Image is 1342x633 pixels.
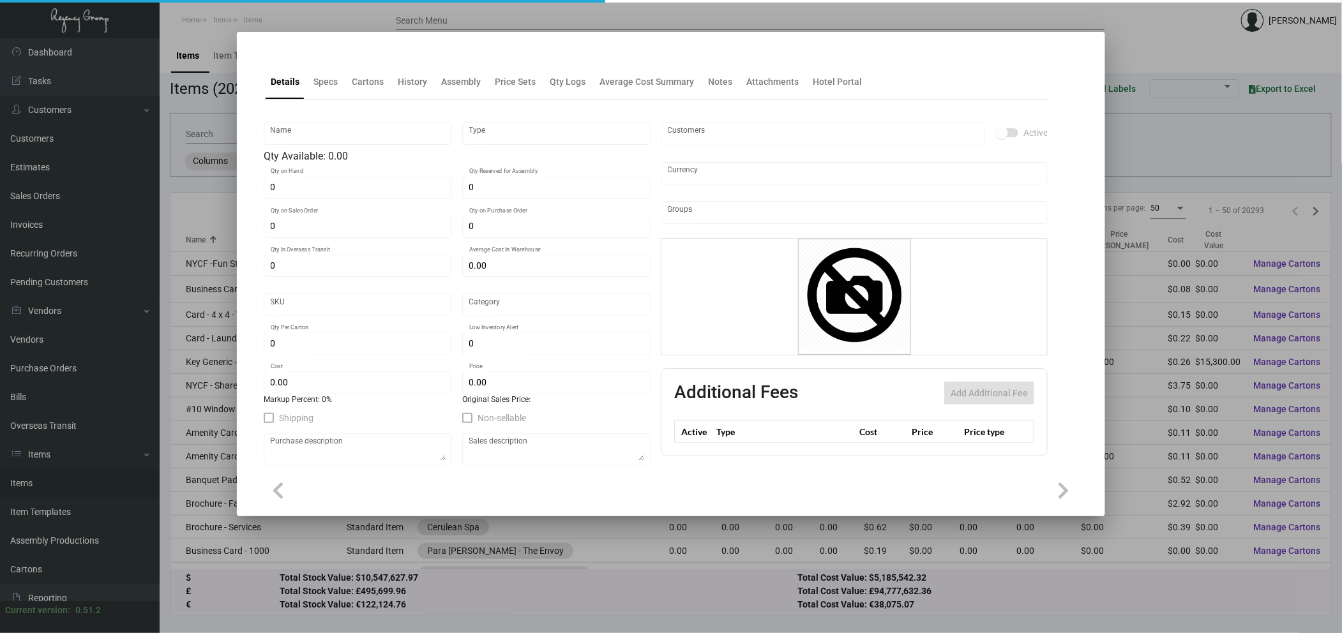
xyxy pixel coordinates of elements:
th: Type [713,421,856,443]
span: Active [1023,125,1048,140]
div: 0.51.2 [75,604,101,617]
span: Add Additional Fee [951,388,1028,398]
div: Attachments [746,75,799,89]
button: Add Additional Fee [944,382,1034,405]
div: Specs [313,75,338,89]
div: Assembly [441,75,481,89]
div: Notes [708,75,732,89]
input: Add new.. [668,207,1041,218]
div: Details [271,75,299,89]
th: Price [909,421,961,443]
span: Non-sellable [478,410,526,426]
input: Add new.. [668,129,979,139]
th: Price type [961,421,1019,443]
th: Active [675,421,714,443]
th: Cost [856,421,908,443]
div: Average Cost Summary [599,75,694,89]
div: Hotel Portal [813,75,862,89]
div: Qty Available: 0.00 [264,149,651,164]
div: Cartons [352,75,384,89]
span: Shipping [279,410,313,426]
div: Qty Logs [550,75,585,89]
div: Current version: [5,604,70,617]
h2: Additional Fees [674,382,798,405]
div: History [398,75,427,89]
div: Price Sets [495,75,536,89]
